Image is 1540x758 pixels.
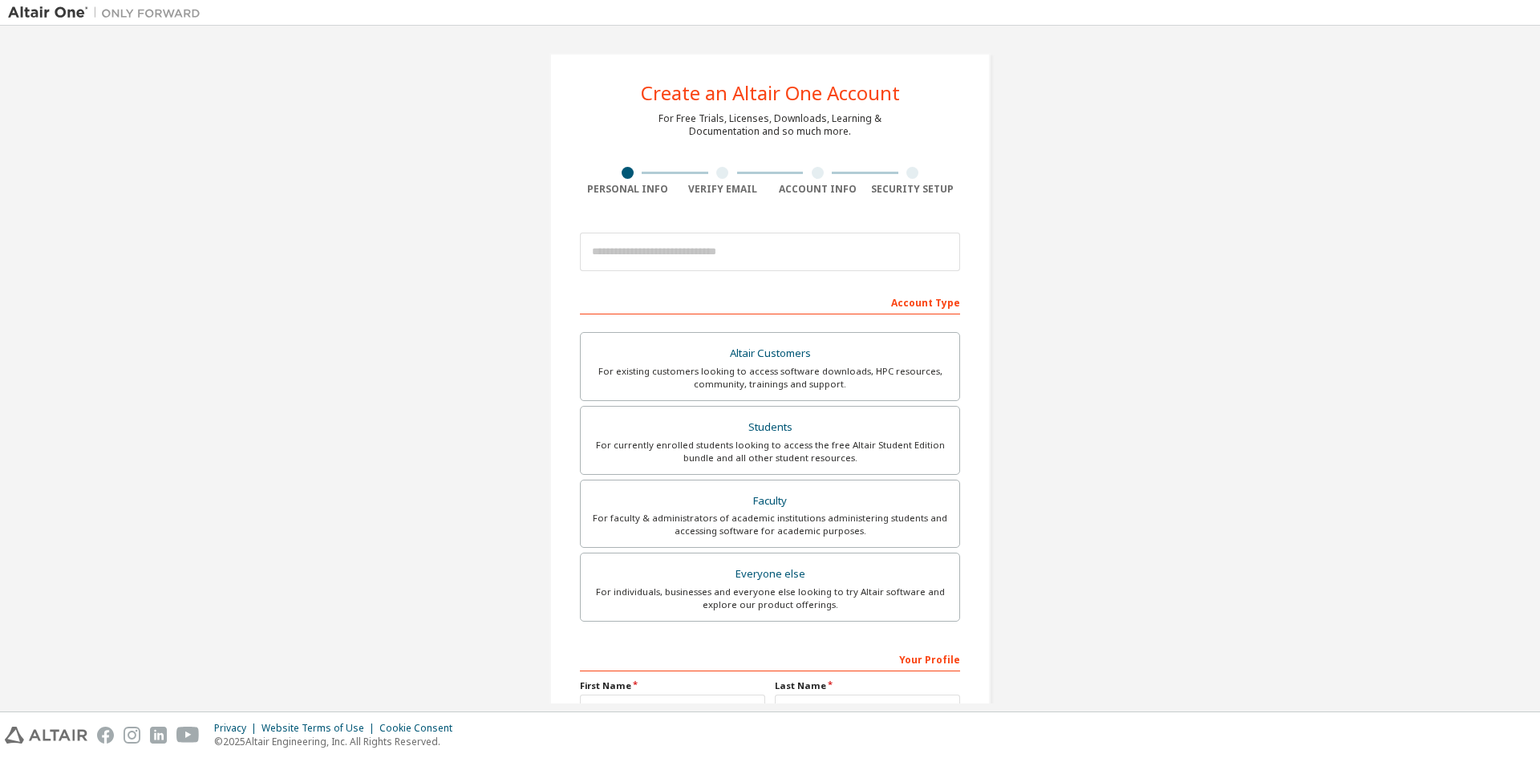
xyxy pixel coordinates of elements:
[214,722,261,735] div: Privacy
[580,183,675,196] div: Personal Info
[590,563,950,586] div: Everyone else
[214,735,462,748] p: © 2025 Altair Engineering, Inc. All Rights Reserved.
[590,439,950,464] div: For currently enrolled students looking to access the free Altair Student Edition bundle and all ...
[641,83,900,103] div: Create an Altair One Account
[590,416,950,439] div: Students
[97,727,114,744] img: facebook.svg
[590,490,950,513] div: Faculty
[590,512,950,537] div: For faculty & administrators of academic institutions administering students and accessing softwa...
[770,183,865,196] div: Account Info
[5,727,87,744] img: altair_logo.svg
[379,722,462,735] div: Cookie Consent
[124,727,140,744] img: instagram.svg
[775,679,960,692] label: Last Name
[675,183,771,196] div: Verify Email
[590,365,950,391] div: For existing customers looking to access software downloads, HPC resources, community, trainings ...
[580,679,765,692] label: First Name
[865,183,961,196] div: Security Setup
[580,289,960,314] div: Account Type
[176,727,200,744] img: youtube.svg
[590,343,950,365] div: Altair Customers
[8,5,209,21] img: Altair One
[659,112,881,138] div: For Free Trials, Licenses, Downloads, Learning & Documentation and so much more.
[590,586,950,611] div: For individuals, businesses and everyone else looking to try Altair software and explore our prod...
[261,722,379,735] div: Website Terms of Use
[580,646,960,671] div: Your Profile
[150,727,167,744] img: linkedin.svg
